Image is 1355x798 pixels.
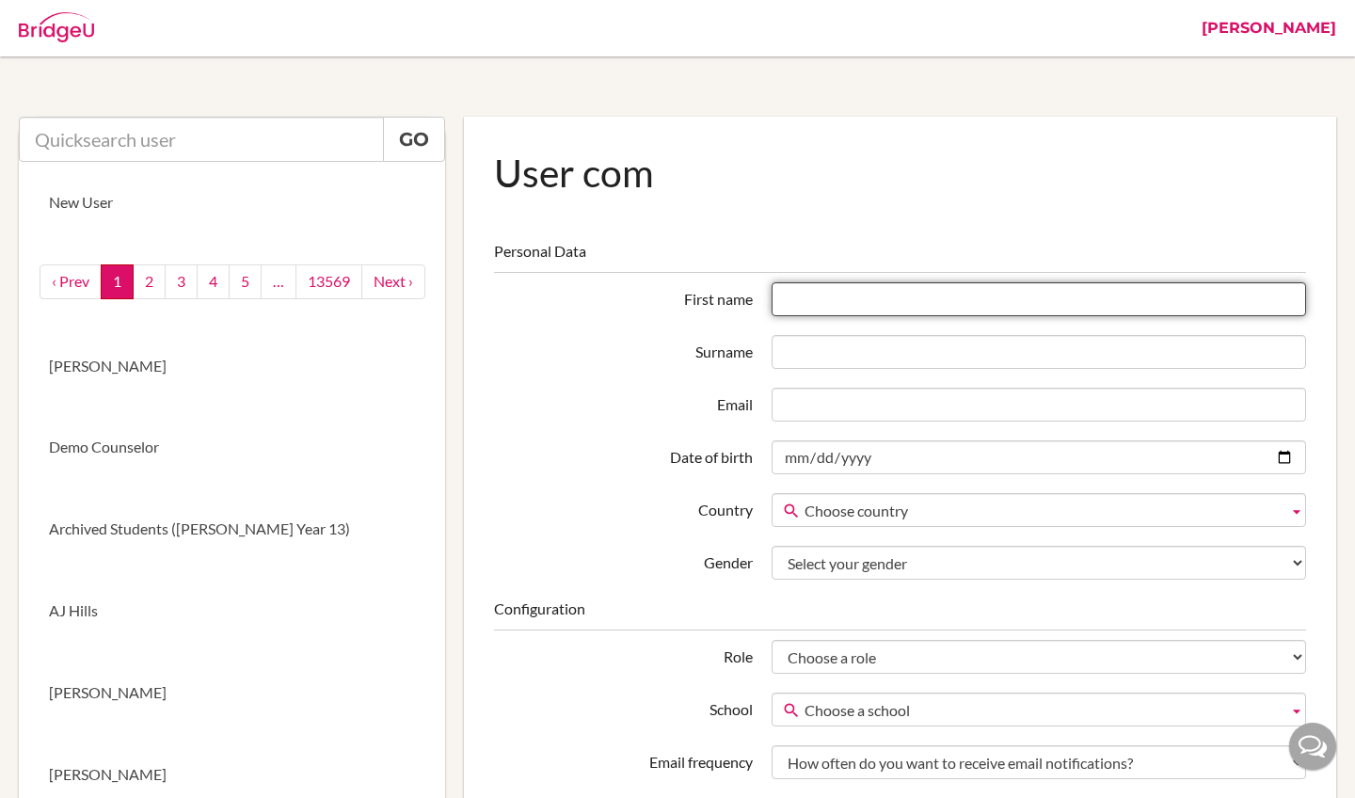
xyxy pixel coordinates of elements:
a: [PERSON_NAME] [19,326,445,407]
a: 2 [133,264,166,299]
a: Demo Counselor [19,407,445,488]
span: Help [43,13,82,30]
label: Surname [485,335,761,363]
a: … [261,264,296,299]
label: Country [485,493,761,521]
a: Archived Students ([PERSON_NAME] Year 13) [19,488,445,570]
img: Bridge-U [19,12,94,42]
a: New User [19,162,445,244]
label: Date of birth [485,440,761,469]
a: 3 [165,264,198,299]
legend: Configuration [494,598,1306,630]
a: next [361,264,425,299]
a: ‹ Prev [40,264,102,299]
a: AJ Hills [19,570,445,652]
a: 1 [101,264,134,299]
h1: User com [494,147,1306,199]
label: Email frequency [485,745,761,774]
label: First name [485,282,761,311]
a: 13569 [295,264,362,299]
a: [PERSON_NAME] [19,652,445,734]
legend: Personal Data [494,241,1306,273]
span: Choose country [805,494,1281,528]
label: Gender [485,546,761,574]
label: Role [485,640,761,668]
label: School [485,693,761,721]
span: Choose a school [805,694,1281,727]
a: 4 [197,264,230,299]
input: Quicksearch user [19,117,384,162]
a: 5 [229,264,262,299]
a: Go [383,117,445,162]
label: Email [485,388,761,416]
